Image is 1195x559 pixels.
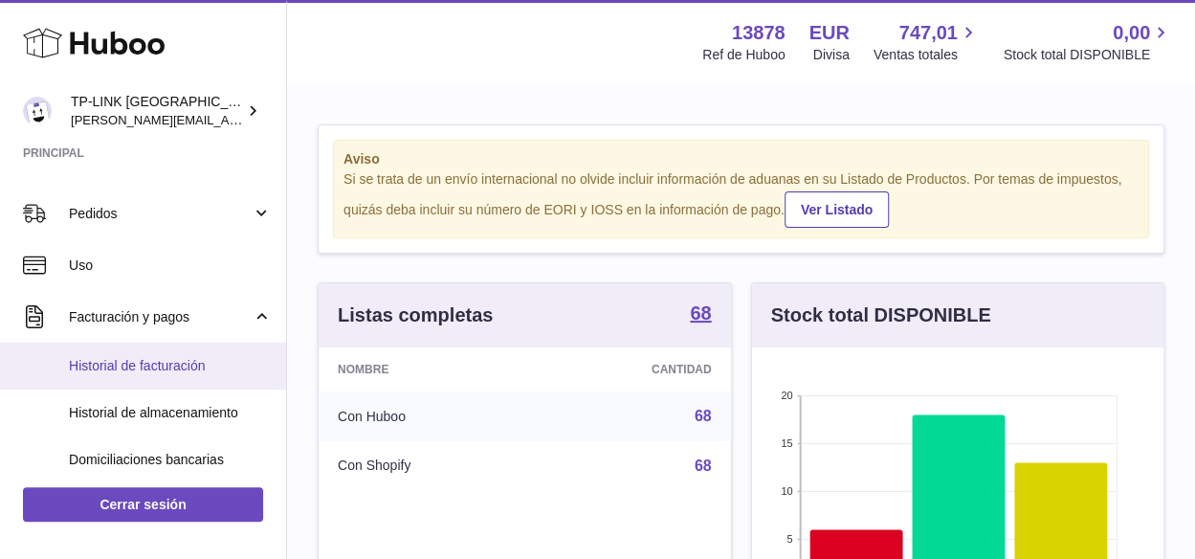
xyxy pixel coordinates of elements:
[781,390,792,401] text: 20
[343,150,1139,168] strong: Aviso
[874,20,980,64] a: 747,01 Ventas totales
[69,357,272,375] span: Historial de facturación
[695,408,712,424] a: 68
[319,391,538,441] td: Con Huboo
[69,205,252,223] span: Pedidos
[781,437,792,449] text: 15
[71,93,243,129] div: TP-LINK [GEOGRAPHIC_DATA], SOCIEDAD LIMITADA
[786,533,792,545] text: 5
[319,441,538,491] td: Con Shopify
[809,20,850,46] strong: EUR
[23,487,263,522] a: Cerrar sesión
[69,451,272,469] span: Domiciliaciones bancarias
[1113,20,1150,46] span: 0,00
[695,458,712,474] a: 68
[343,170,1139,228] div: Si se trata de un envío internacional no olvide incluir información de aduanas en su Listado de P...
[690,303,711,326] a: 68
[813,46,850,64] div: Divisa
[781,485,792,497] text: 10
[785,191,889,228] a: Ver Listado
[732,20,786,46] strong: 13878
[538,347,731,391] th: Cantidad
[874,46,980,64] span: Ventas totales
[71,112,384,127] span: [PERSON_NAME][EMAIL_ADDRESS][DOMAIN_NAME]
[1004,20,1172,64] a: 0,00 Stock total DISPONIBLE
[338,302,493,328] h3: Listas completas
[319,347,538,391] th: Nombre
[69,308,252,326] span: Facturación y pagos
[899,20,958,46] span: 747,01
[23,97,52,125] img: celia.yan@tp-link.com
[702,46,785,64] div: Ref de Huboo
[69,257,272,275] span: Uso
[771,302,991,328] h3: Stock total DISPONIBLE
[690,303,711,323] strong: 68
[69,404,272,422] span: Historial de almacenamiento
[1004,46,1172,64] span: Stock total DISPONIBLE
